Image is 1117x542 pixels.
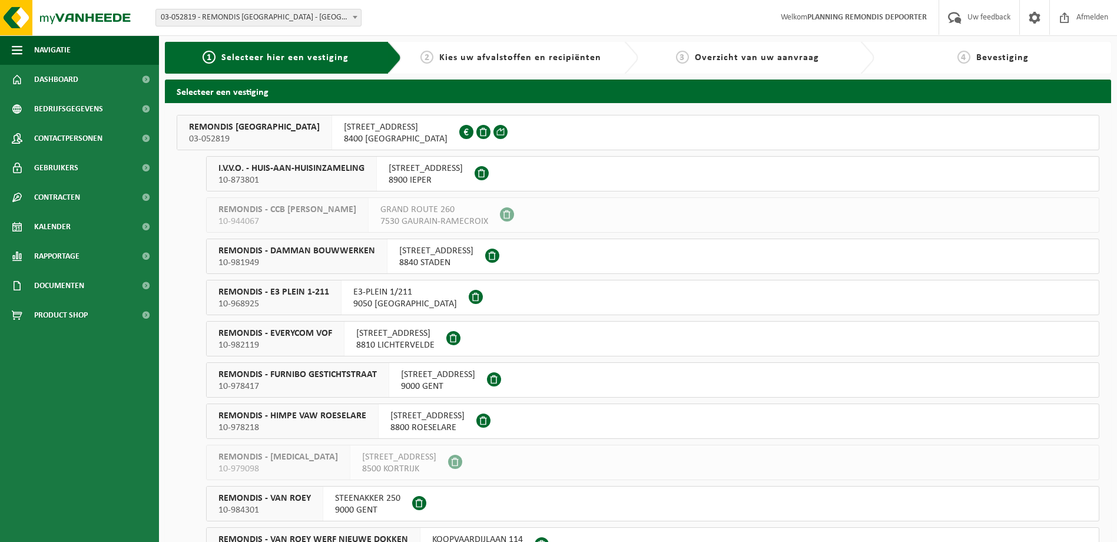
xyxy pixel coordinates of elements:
span: Rapportage [34,242,79,271]
span: 10-984301 [218,504,311,516]
span: Selecteer hier een vestiging [221,53,349,62]
span: REMONDIS - FURNIBO GESTICHTSTRAAT [218,369,377,381]
span: [STREET_ADDRESS] [401,369,475,381]
span: E3-PLEIN 1/211 [353,286,457,298]
span: 03-052819 [189,133,320,145]
button: REMONDIS - VAN ROEY 10-984301 STEENAKKER 2509000 GENT [206,486,1099,521]
span: 10-978218 [218,422,366,434]
span: REMONDIS - CCB [PERSON_NAME] [218,204,356,216]
span: STEENAKKER 250 [335,493,400,504]
span: 8400 [GEOGRAPHIC_DATA] [344,133,448,145]
span: 8500 KORTRIJK [362,463,436,475]
strong: PLANNING REMONDIS DEPOORTER [807,13,927,22]
span: Navigatie [34,35,71,65]
span: Kalender [34,212,71,242]
button: REMONDIS - E3 PLEIN 1-211 10-968925 E3-PLEIN 1/2119050 [GEOGRAPHIC_DATA] [206,280,1099,315]
span: Overzicht van uw aanvraag [695,53,819,62]
span: I.V.V.O. - HUIS-AAN-HUISINZAMELING [218,163,364,174]
span: Kies uw afvalstoffen en recipiënten [439,53,601,62]
span: Contracten [34,183,80,212]
span: 10-873801 [218,174,364,186]
span: 8900 IEPER [389,174,463,186]
span: 10-979098 [218,463,338,475]
span: GRAND ROUTE 260 [380,204,488,216]
span: REMONDIS - DAMMAN BOUWWERKEN [218,245,375,257]
span: [STREET_ADDRESS] [399,245,473,257]
span: Gebruikers [34,153,78,183]
span: Dashboard [34,65,78,94]
span: 03-052819 - REMONDIS WEST-VLAANDEREN - OOSTENDE [156,9,361,26]
span: REMONDIS [GEOGRAPHIC_DATA] [189,121,320,133]
span: 10-978417 [218,381,377,392]
span: 10-968925 [218,298,329,310]
button: REMONDIS - DAMMAN BOUWWERKEN 10-981949 [STREET_ADDRESS]8840 STADEN [206,239,1099,274]
span: [STREET_ADDRESS] [389,163,463,174]
span: 7530 GAURAIN-RAMECROIX [380,216,488,227]
span: 9000 GENT [401,381,475,392]
span: 3 [676,51,689,64]
span: 8840 STADEN [399,257,473,269]
span: [STREET_ADDRESS] [356,328,435,339]
span: 10-982119 [218,339,332,351]
span: 10-981949 [218,257,375,269]
span: Documenten [34,271,84,300]
span: Product Shop [34,300,88,330]
span: 8800 ROESELARE [390,422,465,434]
span: REMONDIS - E3 PLEIN 1-211 [218,286,329,298]
span: REMONDIS - HIMPE VAW ROESELARE [218,410,366,422]
span: 03-052819 - REMONDIS WEST-VLAANDEREN - OOSTENDE [155,9,362,27]
button: REMONDIS - FURNIBO GESTICHTSTRAAT 10-978417 [STREET_ADDRESS]9000 GENT [206,362,1099,398]
span: Contactpersonen [34,124,102,153]
span: REMONDIS - [MEDICAL_DATA] [218,451,338,463]
span: Bevestiging [976,53,1029,62]
button: REMONDIS - EVERYCOM VOF 10-982119 [STREET_ADDRESS]8810 LICHTERVELDE [206,321,1099,356]
span: Bedrijfsgegevens [34,94,103,124]
button: I.V.V.O. - HUIS-AAN-HUISINZAMELING 10-873801 [STREET_ADDRESS]8900 IEPER [206,156,1099,191]
span: 2 [420,51,433,64]
span: 10-944067 [218,216,356,227]
h2: Selecteer een vestiging [165,80,1111,103]
span: [STREET_ADDRESS] [344,121,448,133]
span: 4 [957,51,970,64]
span: 9000 GENT [335,504,400,516]
span: 8810 LICHTERVELDE [356,339,435,351]
span: REMONDIS - EVERYCOM VOF [218,328,332,339]
button: REMONDIS - HIMPE VAW ROESELARE 10-978218 [STREET_ADDRESS]8800 ROESELARE [206,404,1099,439]
span: [STREET_ADDRESS] [390,410,465,422]
span: 1 [203,51,216,64]
span: [STREET_ADDRESS] [362,451,436,463]
span: 9050 [GEOGRAPHIC_DATA] [353,298,457,310]
span: REMONDIS - VAN ROEY [218,493,311,504]
button: REMONDIS [GEOGRAPHIC_DATA] 03-052819 [STREET_ADDRESS]8400 [GEOGRAPHIC_DATA] [177,115,1099,150]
